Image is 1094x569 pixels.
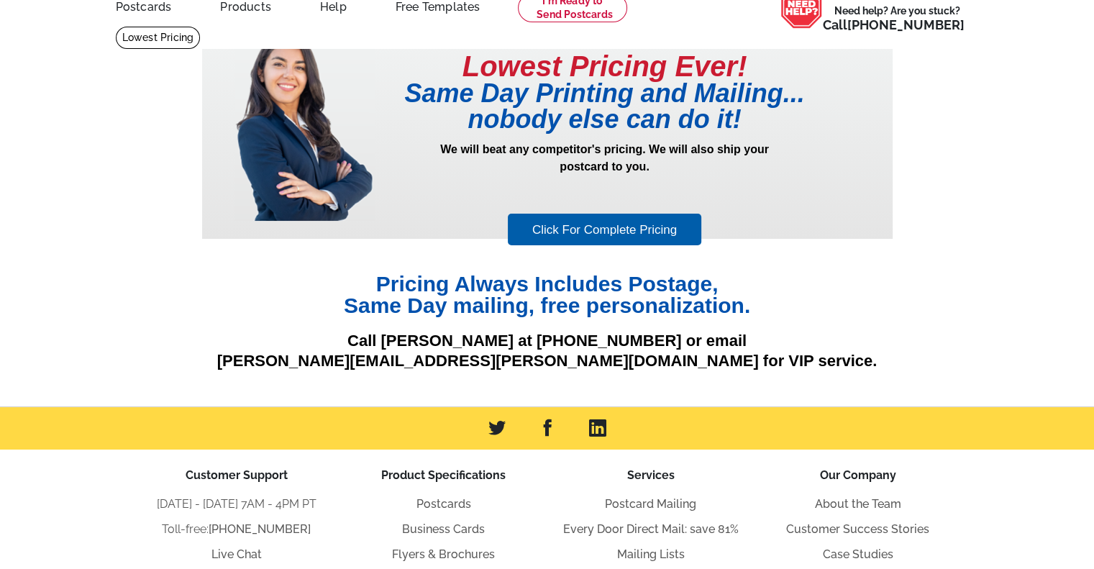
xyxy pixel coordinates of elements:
li: Toll-free: [133,521,340,538]
span: Customer Support [186,468,288,482]
h1: Lowest Pricing Ever! [375,52,835,81]
a: Customer Success Stories [786,522,929,536]
p: Call [PERSON_NAME] at [PHONE_NUMBER] or email [PERSON_NAME][EMAIL_ADDRESS][PERSON_NAME][DOMAIN_NA... [202,331,893,372]
p: We will beat any competitor's pricing. We will also ship your postcard to you. [375,141,835,211]
img: prepricing-girl.png [234,26,374,221]
span: Product Specifications [381,468,506,482]
span: Call [823,17,965,32]
span: Services [627,468,675,482]
h1: Same Day Printing and Mailing... nobody else can do it! [375,81,835,132]
a: [PHONE_NUMBER] [209,522,311,536]
a: Flyers & Brochures [392,547,495,561]
h1: Pricing Always Includes Postage, Same Day mailing, free personalization. [202,273,893,317]
span: Need help? Are you stuck? [823,4,972,32]
a: Live Chat [211,547,262,561]
a: Postcard Mailing [605,497,696,511]
a: [PHONE_NUMBER] [847,17,965,32]
iframe: LiveChat chat widget [806,235,1094,569]
a: Business Cards [402,522,485,536]
a: Click For Complete Pricing [508,214,701,246]
a: Every Door Direct Mail: save 81% [563,522,739,536]
li: [DATE] - [DATE] 7AM - 4PM PT [133,496,340,513]
a: Mailing Lists [617,547,685,561]
a: Postcards [416,497,471,511]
